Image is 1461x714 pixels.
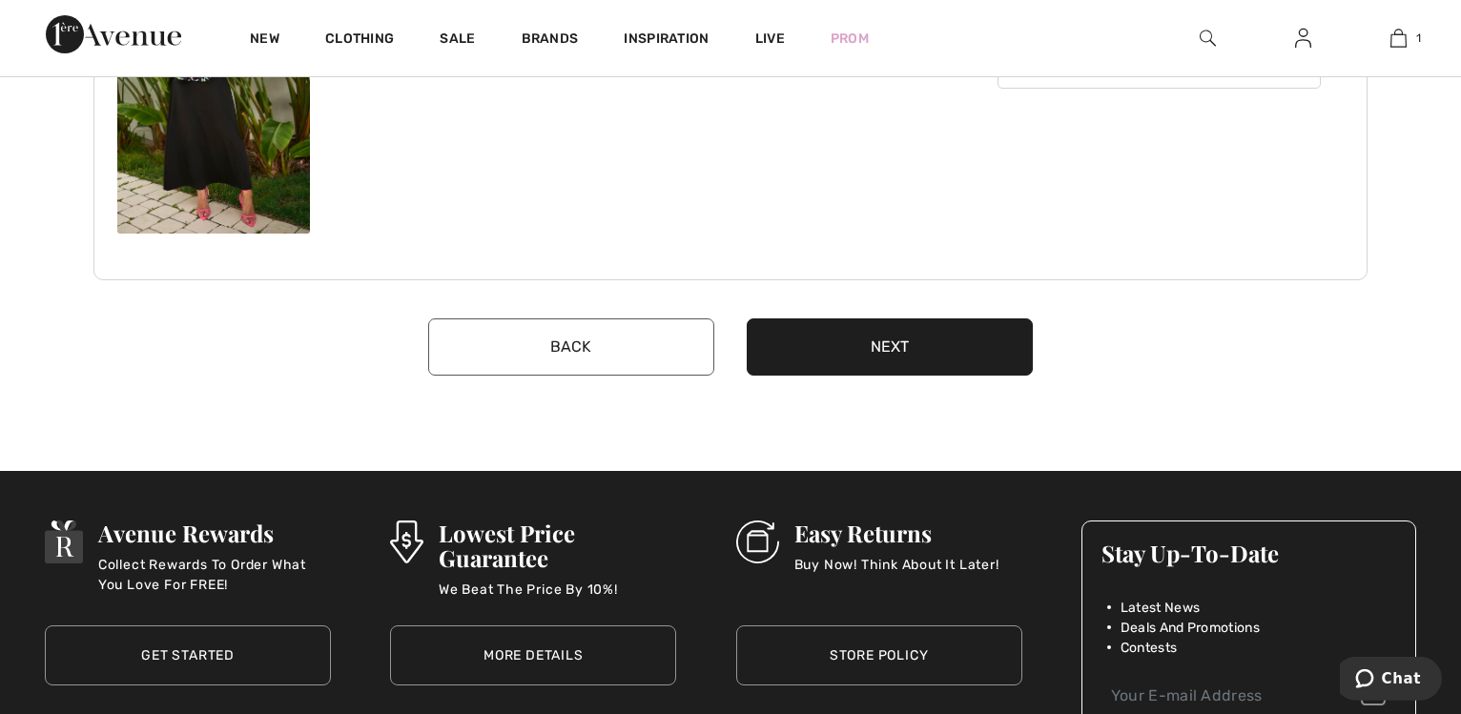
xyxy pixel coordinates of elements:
[1390,27,1407,50] img: My Bag
[1121,638,1177,658] span: Contests
[1101,541,1396,565] h3: Stay Up-To-Date
[1121,618,1260,638] span: Deals And Promotions
[1416,30,1421,47] span: 1
[440,31,475,51] a: Sale
[45,625,331,685] a: Get Started
[831,29,869,49] a: Prom
[45,520,83,563] img: Avenue Rewards
[439,580,677,618] p: We Beat The Price By 10%!
[736,520,779,563] img: Easy Returns
[1200,27,1216,50] img: search the website
[250,31,279,51] a: New
[522,31,579,51] a: Brands
[794,555,999,593] p: Buy Now! Think About It Later!
[325,31,394,51] a: Clothing
[1280,27,1327,51] a: Sign In
[439,520,677,570] h3: Lowest Price Guarantee
[1340,657,1442,704] iframe: Opens a widget where you can chat to one of our agents
[1121,598,1200,618] span: Latest News
[46,15,181,53] img: 1ère Avenue
[755,29,785,49] a: Live
[390,520,422,563] img: Lowest Price Guarantee
[736,625,1022,685] a: Store Policy
[747,318,1033,376] button: Next
[624,31,709,51] span: Inspiration
[1295,27,1311,50] img: My Info
[98,520,331,545] h3: Avenue Rewards
[390,625,676,685] a: More Details
[428,318,714,376] button: Back
[98,555,331,593] p: Collect Rewards To Order What You Love For FREE!
[1351,27,1445,50] a: 1
[794,520,999,545] h3: Easy Returns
